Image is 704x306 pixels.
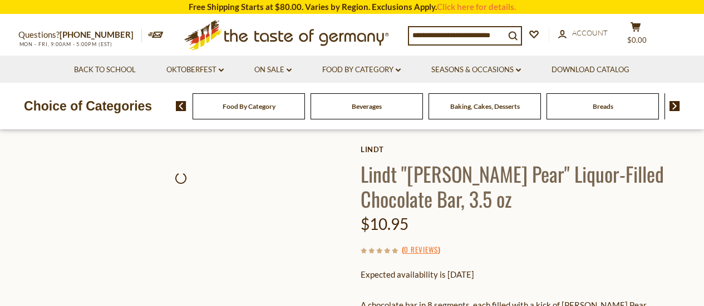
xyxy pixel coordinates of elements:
[223,102,275,111] a: Food By Category
[176,101,186,111] img: previous arrow
[166,64,224,76] a: Oktoberfest
[431,64,521,76] a: Seasons & Occasions
[361,214,408,233] span: $10.95
[60,29,134,39] a: [PHONE_NUMBER]
[572,28,608,37] span: Account
[74,64,136,76] a: Back to School
[18,41,113,47] span: MON - FRI, 9:00AM - 5:00PM (EST)
[619,22,653,49] button: $0.00
[254,64,292,76] a: On Sale
[437,2,516,12] a: Click here for details.
[322,64,401,76] a: Food By Category
[361,145,686,154] a: Lindt
[352,102,382,111] a: Beverages
[558,27,608,39] a: Account
[450,102,520,111] a: Baking, Cakes, Desserts
[404,244,438,256] a: 0 Reviews
[361,161,686,211] h1: Lindt "[PERSON_NAME] Pear" Liquor-Filled Chocolate Bar, 3.5 oz
[593,102,613,111] a: Breads
[669,101,680,111] img: next arrow
[402,244,440,255] span: ( )
[18,28,142,42] p: Questions?
[552,64,629,76] a: Download Catalog
[627,36,647,44] span: $0.00
[361,268,686,282] p: Expected availability is [DATE]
